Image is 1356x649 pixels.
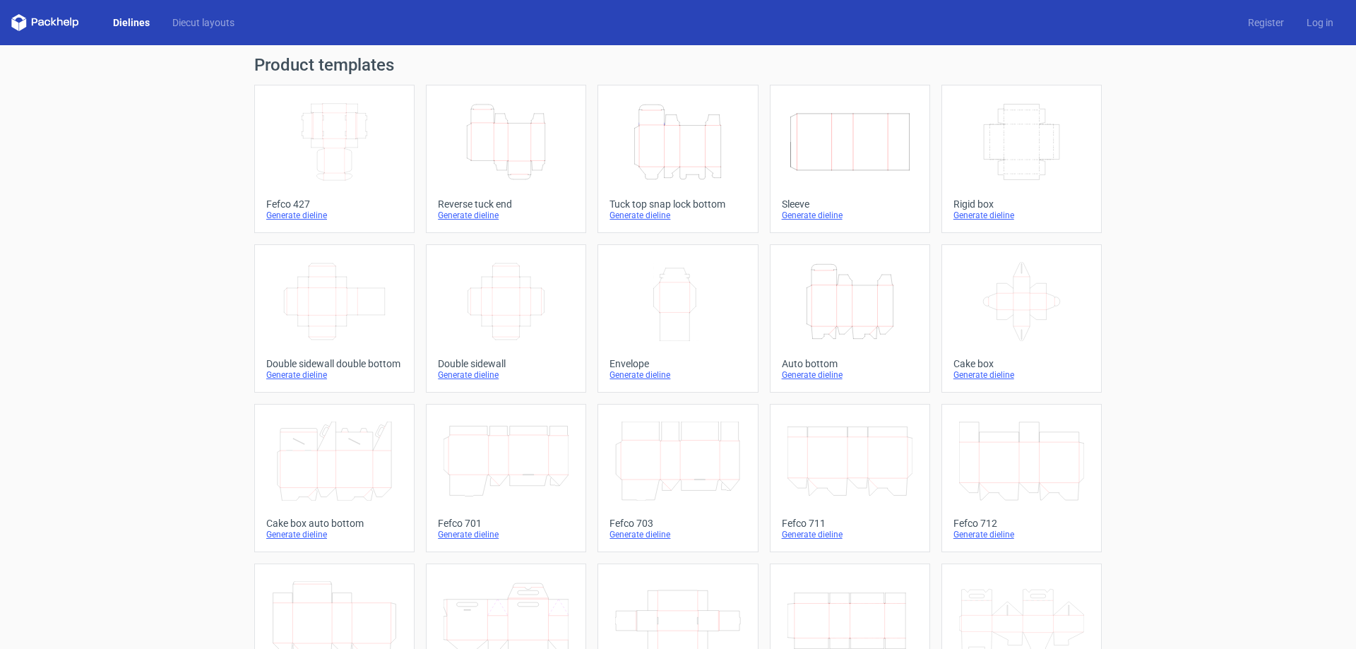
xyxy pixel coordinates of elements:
[438,529,574,540] div: Generate dieline
[782,518,918,529] div: Fefco 711
[438,369,574,381] div: Generate dieline
[438,518,574,529] div: Fefco 701
[782,529,918,540] div: Generate dieline
[597,404,758,552] a: Fefco 703Generate dieline
[770,85,930,233] a: SleeveGenerate dieline
[953,358,1090,369] div: Cake box
[266,198,403,210] div: Fefco 427
[941,85,1102,233] a: Rigid boxGenerate dieline
[953,518,1090,529] div: Fefco 712
[782,198,918,210] div: Sleeve
[438,210,574,221] div: Generate dieline
[1295,16,1345,30] a: Log in
[254,85,415,233] a: Fefco 427Generate dieline
[609,358,746,369] div: Envelope
[941,404,1102,552] a: Fefco 712Generate dieline
[102,16,161,30] a: Dielines
[782,210,918,221] div: Generate dieline
[953,529,1090,540] div: Generate dieline
[953,369,1090,381] div: Generate dieline
[609,210,746,221] div: Generate dieline
[609,369,746,381] div: Generate dieline
[1237,16,1295,30] a: Register
[266,518,403,529] div: Cake box auto bottom
[426,404,586,552] a: Fefco 701Generate dieline
[426,85,586,233] a: Reverse tuck endGenerate dieline
[161,16,246,30] a: Diecut layouts
[597,85,758,233] a: Tuck top snap lock bottomGenerate dieline
[597,244,758,393] a: EnvelopeGenerate dieline
[426,244,586,393] a: Double sidewallGenerate dieline
[266,369,403,381] div: Generate dieline
[254,244,415,393] a: Double sidewall double bottomGenerate dieline
[609,518,746,529] div: Fefco 703
[266,210,403,221] div: Generate dieline
[438,198,574,210] div: Reverse tuck end
[609,198,746,210] div: Tuck top snap lock bottom
[941,244,1102,393] a: Cake boxGenerate dieline
[953,198,1090,210] div: Rigid box
[266,358,403,369] div: Double sidewall double bottom
[254,56,1102,73] h1: Product templates
[770,244,930,393] a: Auto bottomGenerate dieline
[609,529,746,540] div: Generate dieline
[953,210,1090,221] div: Generate dieline
[254,404,415,552] a: Cake box auto bottomGenerate dieline
[266,529,403,540] div: Generate dieline
[782,358,918,369] div: Auto bottom
[782,369,918,381] div: Generate dieline
[438,358,574,369] div: Double sidewall
[770,404,930,552] a: Fefco 711Generate dieline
